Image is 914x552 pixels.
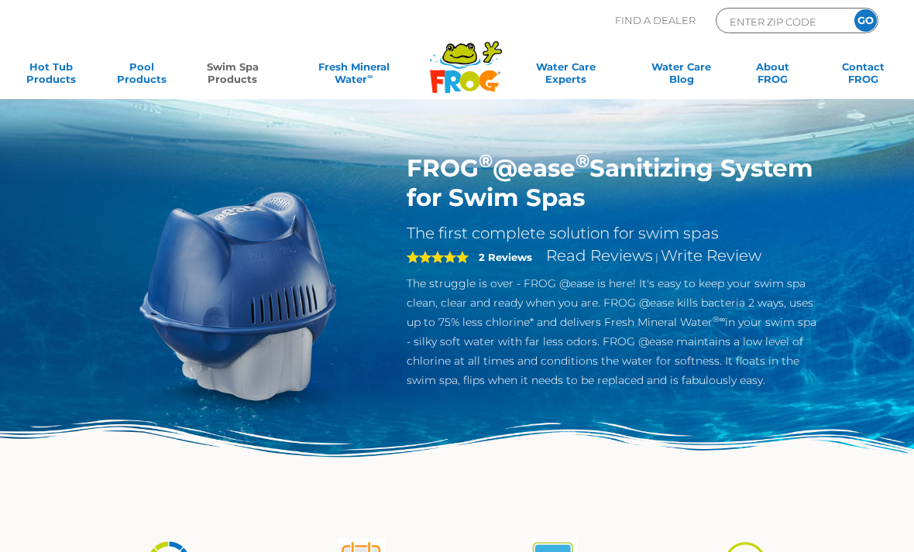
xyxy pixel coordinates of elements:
[106,60,177,91] a: PoolProducts
[198,60,268,91] a: Swim SpaProducts
[407,251,469,263] span: 5
[506,60,626,91] a: Water CareExperts
[407,224,818,243] h2: The first complete solution for swim spas
[854,9,877,32] input: GO
[655,251,658,263] span: |
[546,246,653,265] a: Read Reviews
[407,153,818,212] h1: FROG @ease Sanitizing System for Swim Spas
[479,251,532,263] strong: 2 Reviews
[479,149,493,172] sup: ®
[15,60,86,91] a: Hot TubProducts
[828,60,899,91] a: ContactFROG
[646,60,716,91] a: Water CareBlog
[367,72,373,81] sup: ∞
[576,149,589,172] sup: ®
[288,60,420,91] a: Fresh MineralWater∞
[96,153,383,441] img: ss-@ease-hero.png
[407,274,818,390] p: The struggle is over - FROG @ease is here! It's easy to keep your swim spa clean, clear and ready...
[737,60,808,91] a: AboutFROG
[615,8,696,33] p: Find A Dealer
[728,12,833,30] input: Zip Code Form
[661,246,761,265] a: Write Review
[713,314,726,324] sup: ®∞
